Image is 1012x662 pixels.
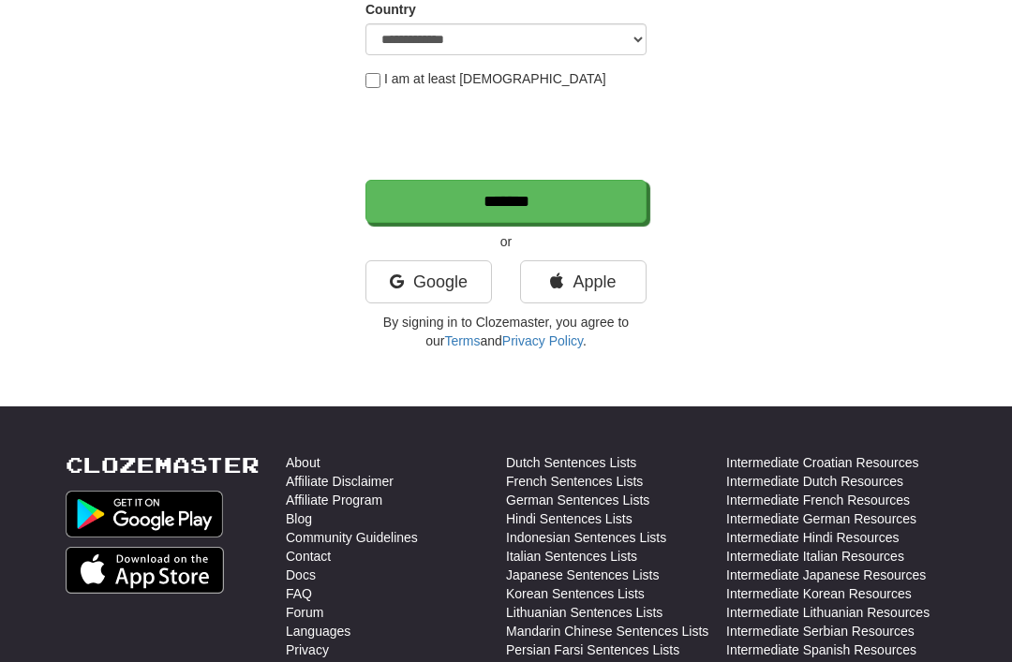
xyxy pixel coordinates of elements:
a: Intermediate Lithuanian Resources [726,603,930,622]
a: Intermediate Korean Resources [726,584,912,603]
a: Lithuanian Sentences Lists [506,603,662,622]
a: Community Guidelines [286,528,418,547]
a: Korean Sentences Lists [506,584,645,603]
a: Privacy [286,640,329,659]
a: German Sentences Lists [506,491,649,509]
a: Privacy Policy [502,333,583,348]
a: French Sentences Lists [506,472,643,491]
a: Affiliate Disclaimer [286,472,394,491]
a: Contact [286,547,331,566]
a: Hindi Sentences Lists [506,509,632,528]
a: Google [365,260,492,303]
a: Affiliate Program [286,491,382,509]
a: Intermediate Hindi Resources [726,528,899,547]
img: Get it on App Store [66,547,224,594]
a: FAQ [286,584,312,603]
a: Persian Farsi Sentences Lists [506,640,679,659]
a: Intermediate Spanish Resources [726,640,916,659]
a: Languages [286,622,350,640]
label: I am at least [DEMOGRAPHIC_DATA] [365,69,606,88]
a: Intermediate Italian Resources [726,547,904,566]
a: Intermediate Croatian Resources [726,453,918,472]
a: Japanese Sentences Lists [506,566,659,584]
iframe: reCAPTCHA [365,97,650,170]
a: Intermediate Japanese Resources [726,566,926,584]
a: Blog [286,509,312,528]
a: Intermediate Dutch Resources [726,472,903,491]
a: Italian Sentences Lists [506,547,637,566]
a: Clozemaster [66,453,260,477]
a: Forum [286,603,323,622]
input: I am at least [DEMOGRAPHIC_DATA] [365,73,380,88]
a: Indonesian Sentences Lists [506,528,666,547]
a: Terms [444,333,480,348]
a: Dutch Sentences Lists [506,453,636,472]
a: Intermediate Serbian Resources [726,622,915,640]
p: By signing in to Clozemaster, you agree to our and . [365,313,647,350]
a: About [286,453,320,472]
a: Intermediate French Resources [726,491,910,509]
img: Get it on Google Play [66,491,223,537]
a: Mandarin Chinese Sentences Lists [506,622,708,640]
a: Intermediate German Resources [726,509,916,528]
a: Docs [286,566,316,584]
a: Apple [520,260,647,303]
p: or [365,232,647,251]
